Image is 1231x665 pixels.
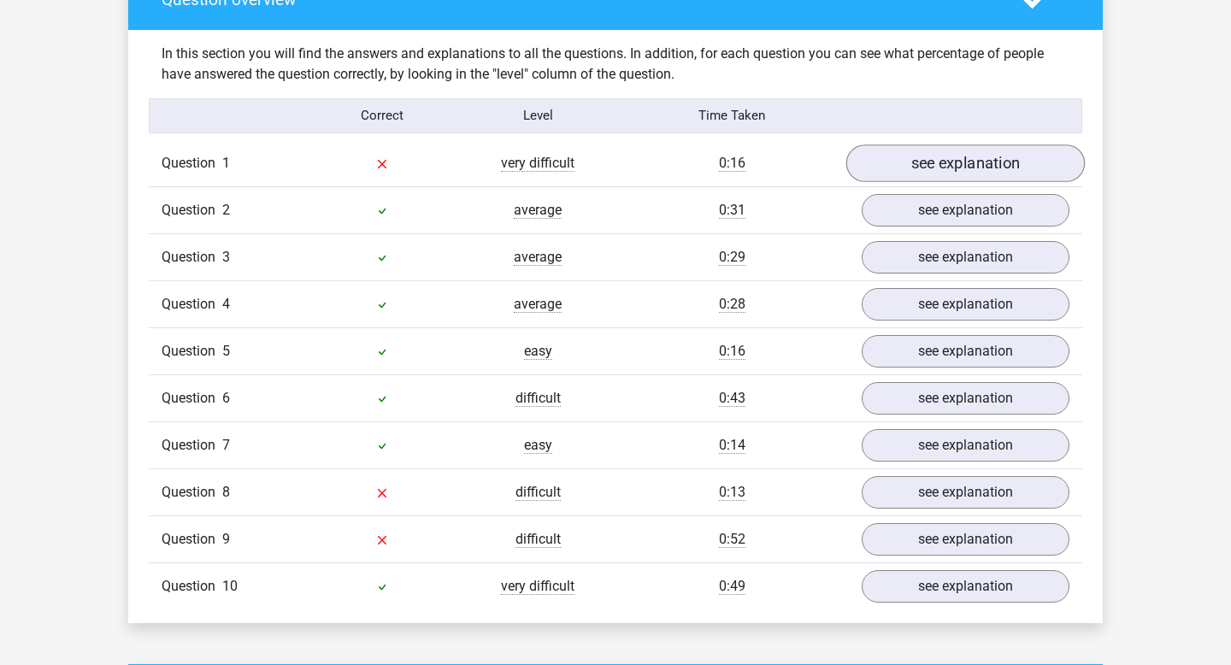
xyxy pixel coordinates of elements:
span: 8 [222,484,230,500]
span: 0:13 [719,484,745,501]
a: see explanation [862,429,1069,462]
span: very difficult [501,578,574,595]
a: see explanation [846,144,1085,182]
a: see explanation [862,241,1069,274]
span: easy [524,437,552,454]
span: 6 [222,390,230,406]
div: In this section you will find the answers and explanations to all the questions. In addition, for... [149,44,1082,85]
span: Question [162,482,222,503]
span: 0:43 [719,390,745,407]
span: easy [524,343,552,360]
span: Question [162,200,222,221]
div: Level [460,106,615,126]
a: see explanation [862,523,1069,556]
span: Question [162,247,222,268]
a: see explanation [862,570,1069,603]
span: average [514,249,562,266]
span: 9 [222,531,230,547]
span: 10 [222,578,238,594]
span: 0:49 [719,578,745,595]
div: Time Taken [615,106,849,126]
span: 0:14 [719,437,745,454]
a: see explanation [862,382,1069,415]
span: 0:29 [719,249,745,266]
span: 0:52 [719,531,745,548]
a: see explanation [862,335,1069,368]
span: 1 [222,155,230,171]
span: Question [162,529,222,550]
span: difficult [515,484,561,501]
a: see explanation [862,476,1069,509]
span: Question [162,388,222,409]
span: Question [162,294,222,315]
span: difficult [515,390,561,407]
span: 3 [222,249,230,265]
span: 5 [222,343,230,359]
span: difficult [515,531,561,548]
span: 4 [222,296,230,312]
span: 0:28 [719,296,745,313]
a: see explanation [862,194,1069,227]
span: Question [162,435,222,456]
span: 2 [222,202,230,218]
span: 0:31 [719,202,745,219]
span: Question [162,153,222,174]
span: 0:16 [719,155,745,172]
span: 0:16 [719,343,745,360]
div: Correct [305,106,461,126]
span: average [514,202,562,219]
span: very difficult [501,155,574,172]
span: Question [162,576,222,597]
span: average [514,296,562,313]
span: Question [162,341,222,362]
span: 7 [222,437,230,453]
a: see explanation [862,288,1069,321]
